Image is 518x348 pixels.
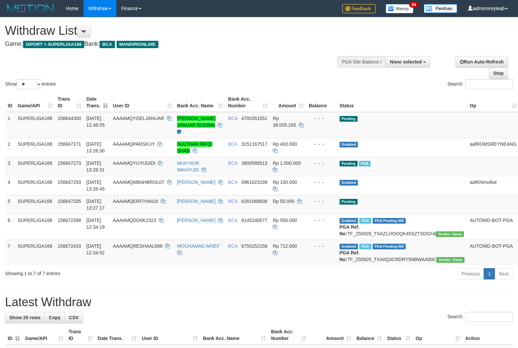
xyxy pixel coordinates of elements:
div: - - - [309,217,334,224]
span: 156847273 [58,160,81,166]
span: AAAAMQERFIYAN16 [113,199,158,204]
a: [PERSON_NAME] [177,180,216,185]
span: 156847293 [58,180,81,185]
span: Grabbed [340,218,358,224]
div: - - - [309,243,334,249]
b: PGA Ref. No: [340,224,360,236]
a: SULTHAN RIFQI SHAB [177,141,213,153]
th: Status [337,93,467,112]
td: TF_250929_TXA0Q3CRDRY5NBWAA50C [337,240,467,265]
th: Game/API: activate to sort column ascending [15,93,55,112]
span: Copy 4700351551 to clipboard [241,116,267,121]
span: Rp 1.000.000 [273,160,301,166]
td: 5 [5,195,15,214]
span: AAAAMQPARSKUY [113,141,155,147]
span: Copy 3900589513 to clipboard [241,160,267,166]
th: User ID: activate to sort column ascending [110,93,174,112]
td: SUPERLIGA168 [15,240,55,265]
a: [PERSON_NAME] [177,218,216,223]
h4: Game: Bank: [5,41,339,47]
span: AAAAMQMBAHBROL07 [113,180,164,185]
span: Pending [340,161,358,166]
td: 2 [5,138,15,157]
span: AAAAMQYUYUDIDI [113,160,155,166]
span: None selected [390,59,422,65]
span: Grabbed [340,244,358,249]
th: Amount: activate to sort column ascending [270,93,306,112]
span: Copy 0961023199 to clipboard [241,180,267,185]
th: Bank Acc. Number: activate to sort column ascending [226,93,270,112]
span: [DATE] 13:26:30 [87,141,105,153]
img: panduan.png [424,4,457,13]
a: [PERSON_NAME] [177,199,216,204]
span: 156672433 [58,243,81,249]
span: BCA [228,141,238,147]
span: BCA [228,116,238,121]
span: BCA [228,180,238,185]
span: AAAAMQYOELJANUAR [113,116,164,121]
span: Copy [49,315,60,320]
span: Grabbed [340,142,358,147]
div: - - - [309,198,334,205]
th: Bank Acc. Name: activate to sort column ascending [174,93,226,112]
span: ISPORT > SUPERLIGA168 [23,41,84,48]
span: Rp 403.000 [273,141,297,147]
span: AAAAMQDOIIK2323 [113,218,156,223]
span: Pending [340,199,358,205]
th: Amount: activate to sort column ascending [309,326,354,345]
td: SUPERLIGA168 [15,176,55,195]
a: MUH NUR WAHYUDI [177,160,199,172]
span: Vendor URL: https://trx31.1velocity.biz [436,231,464,237]
div: - - - [309,141,334,147]
span: PGA Pending [373,244,406,249]
input: Search: [466,312,513,322]
span: BCA [228,243,238,249]
th: Op: activate to sort column ascending [413,326,463,345]
span: [DATE] 13:27:17 [87,199,105,211]
td: SUPERLIGA168 [15,157,55,176]
h1: Latest Withdraw [5,296,513,309]
span: CSV [69,315,79,320]
span: [DATE] 13:26:45 [87,180,105,192]
span: Pending [340,116,358,122]
a: 1 [484,268,495,279]
th: Status: activate to sort column ascending [384,326,413,345]
a: CSV [64,312,83,323]
span: Marked by aafsoycanthlai [359,161,371,166]
td: 7 [5,240,15,265]
img: Button%20Memo.svg [386,4,414,13]
td: 4 [5,176,15,195]
span: BCA [100,41,115,48]
td: 3 [5,157,15,176]
a: MOCHAMAD ARIEF [177,243,220,249]
span: Copy 6145240577 to clipboard [241,218,267,223]
span: Rp 38.005.265 [273,116,296,128]
span: Copy 6750252158 to clipboard [241,243,267,249]
th: User ID: activate to sort column ascending [139,326,200,345]
img: MOTION_logo.png [5,3,56,13]
span: PGA Pending [373,218,406,224]
span: MANDIRIONLINE [117,41,158,48]
td: 1 [5,112,15,138]
select: Showentries [17,79,42,89]
label: Search: [447,312,513,322]
th: Balance: activate to sort column ascending [354,326,384,345]
th: ID: activate to sort column descending [5,326,22,345]
span: Rp 550.000 [273,218,297,223]
a: Stop [489,68,508,79]
span: BCA [228,160,238,166]
th: ID [5,93,15,112]
span: BCA [228,218,238,223]
span: 156847335 [58,199,81,204]
img: Feedback.jpg [342,4,376,13]
div: Showing 1 to 7 of 7 entries [5,267,211,277]
span: [DATE] 13:26:31 [87,160,105,172]
span: [DATE] 12:34:52 [87,243,105,255]
div: - - - [309,115,334,122]
span: 156844300 [58,116,81,121]
th: Game/API: activate to sort column ascending [22,326,66,345]
span: Vendor URL: https://trx31.1velocity.biz [436,257,465,263]
td: SUPERLIGA168 [15,112,55,138]
a: Next [495,268,513,279]
span: 34 [409,2,418,8]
